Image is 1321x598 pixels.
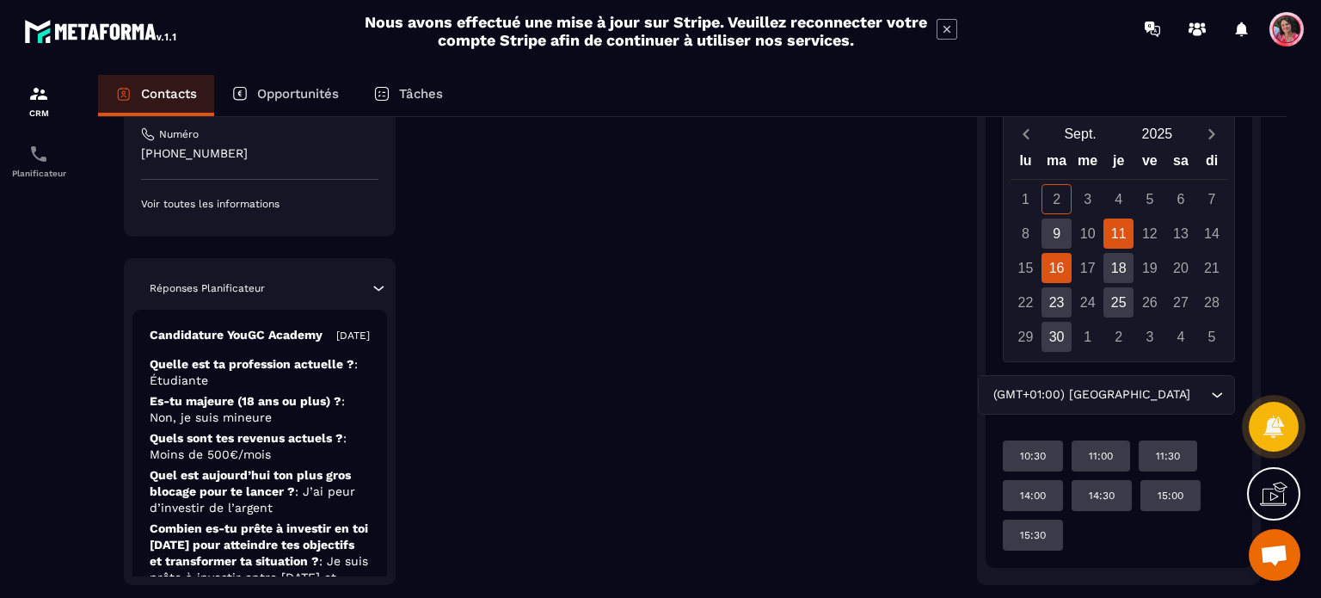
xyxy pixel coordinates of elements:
[1041,184,1072,214] div: 2
[1011,184,1041,214] div: 1
[1041,219,1072,249] div: 9
[1011,253,1041,283] div: 15
[1134,322,1164,352] div: 3
[150,393,370,426] p: Es-tu majeure (18 ans ou plus) ?
[1072,149,1103,179] div: me
[1011,149,1228,352] div: Calendar wrapper
[1134,184,1164,214] div: 5
[1165,184,1195,214] div: 6
[159,127,199,141] p: Numéro
[4,169,73,178] p: Planificateur
[1195,122,1227,145] button: Next month
[356,75,460,116] a: Tâches
[4,131,73,191] a: schedulerschedulerPlanificateur
[1020,528,1046,542] p: 15:30
[978,375,1235,415] div: Search for option
[257,86,339,102] p: Opportunités
[150,281,265,295] p: Réponses Planificateur
[1196,184,1226,214] div: 7
[1041,287,1072,317] div: 23
[336,329,370,342] p: [DATE]
[1196,322,1226,352] div: 5
[1196,253,1226,283] div: 21
[141,145,378,162] p: [PHONE_NUMBER]
[1011,184,1228,352] div: Calendar days
[989,385,1194,404] span: (GMT+01:00) [GEOGRAPHIC_DATA]
[1020,449,1046,463] p: 10:30
[1158,489,1183,502] p: 15:00
[150,430,370,463] p: Quels sont tes revenus actuels ?
[141,197,378,211] p: Voir toutes les informations
[1011,122,1042,145] button: Previous month
[1041,253,1072,283] div: 16
[28,144,49,164] img: scheduler
[1165,287,1195,317] div: 27
[214,75,356,116] a: Opportunités
[1103,322,1134,352] div: 2
[1165,149,1196,179] div: sa
[1011,219,1041,249] div: 8
[1165,322,1195,352] div: 4
[1020,489,1046,502] p: 14:00
[150,467,370,516] p: Quel est aujourd’hui ton plus gros blocage pour te lancer ?
[1072,253,1103,283] div: 17
[150,327,323,343] p: Candidature YouGC Academy
[399,86,443,102] p: Tâches
[4,108,73,118] p: CRM
[1156,449,1180,463] p: 11:30
[98,75,214,116] a: Contacts
[1103,219,1134,249] div: 11
[1134,149,1165,179] div: ve
[1011,287,1041,317] div: 22
[1089,489,1115,502] p: 14:30
[1011,322,1041,352] div: 29
[1103,253,1134,283] div: 18
[1134,219,1164,249] div: 12
[1194,385,1207,404] input: Search for option
[1072,219,1103,249] div: 10
[1165,219,1195,249] div: 13
[1165,253,1195,283] div: 20
[1041,322,1072,352] div: 30
[1089,449,1113,463] p: 11:00
[1103,287,1134,317] div: 25
[1042,119,1119,149] button: Open months overlay
[1196,287,1226,317] div: 28
[24,15,179,46] img: logo
[1072,287,1103,317] div: 24
[1072,322,1103,352] div: 1
[150,356,370,389] p: Quelle est ta profession actuelle ?
[28,83,49,104] img: formation
[1196,219,1226,249] div: 14
[4,71,73,131] a: formationformationCRM
[1196,149,1227,179] div: di
[364,13,928,49] h2: Nous avons effectué une mise à jour sur Stripe. Veuillez reconnecter votre compte Stripe afin de ...
[1134,287,1164,317] div: 26
[1134,253,1164,283] div: 19
[141,86,197,102] p: Contacts
[1041,149,1072,179] div: ma
[1249,529,1300,581] a: Ouvrir le chat
[1103,149,1134,179] div: je
[1010,149,1041,179] div: lu
[1119,119,1195,149] button: Open years overlay
[1072,184,1103,214] div: 3
[1103,184,1134,214] div: 4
